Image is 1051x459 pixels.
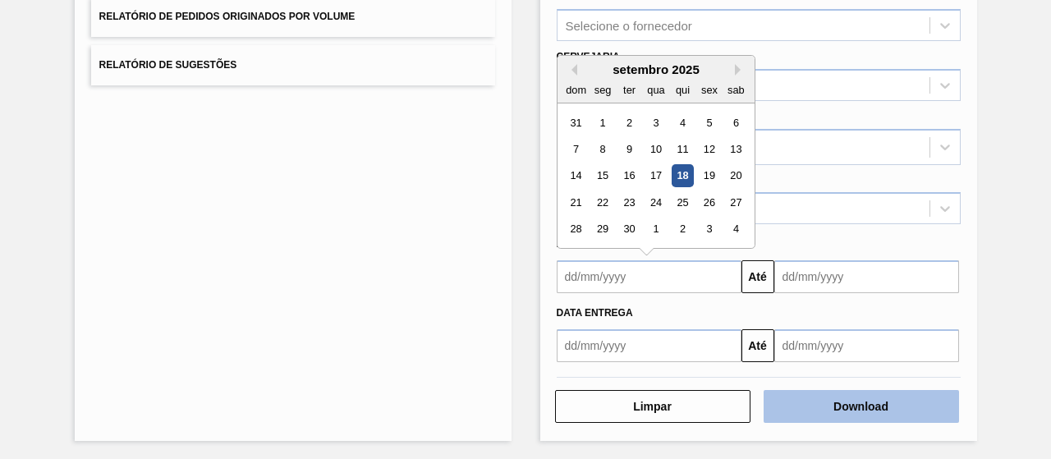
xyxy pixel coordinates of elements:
div: Choose quarta-feira, 17 de setembro de 2025 [645,165,667,187]
div: setembro 2025 [558,62,755,76]
div: Choose terça-feira, 2 de setembro de 2025 [617,112,640,134]
button: Download [764,390,959,423]
div: Choose domingo, 31 de agosto de 2025 [565,112,587,134]
button: Até [741,260,774,293]
input: dd/mm/yyyy [557,329,741,362]
div: Choose sábado, 13 de setembro de 2025 [724,138,746,160]
div: Choose quinta-feira, 25 de setembro de 2025 [671,191,693,213]
div: Choose terça-feira, 9 de setembro de 2025 [617,138,640,160]
button: Previous Month [566,64,577,76]
div: Choose quarta-feira, 3 de setembro de 2025 [645,112,667,134]
span: Relatório de Sugestões [99,59,237,71]
div: Choose sábado, 20 de setembro de 2025 [724,165,746,187]
div: Choose quarta-feira, 24 de setembro de 2025 [645,191,667,213]
div: sex [698,79,720,101]
input: dd/mm/yyyy [557,260,741,293]
div: Choose quarta-feira, 1 de outubro de 2025 [645,218,667,241]
input: dd/mm/yyyy [774,329,959,362]
div: Choose sexta-feira, 5 de setembro de 2025 [698,112,720,134]
label: Cervejaria [557,51,620,62]
div: dom [565,79,587,101]
div: Choose sábado, 6 de setembro de 2025 [724,112,746,134]
div: sab [724,79,746,101]
div: Choose sábado, 27 de setembro de 2025 [724,191,746,213]
div: Choose domingo, 7 de setembro de 2025 [565,138,587,160]
div: Choose terça-feira, 16 de setembro de 2025 [617,165,640,187]
span: Relatório de Pedidos Originados por Volume [99,11,356,22]
input: dd/mm/yyyy [774,260,959,293]
button: Limpar [555,390,750,423]
span: Data entrega [557,307,633,319]
div: Choose sexta-feira, 3 de outubro de 2025 [698,218,720,241]
div: qua [645,79,667,101]
div: Choose segunda-feira, 29 de setembro de 2025 [591,218,613,241]
div: seg [591,79,613,101]
div: Choose segunda-feira, 15 de setembro de 2025 [591,165,613,187]
div: Choose terça-feira, 30 de setembro de 2025 [617,218,640,241]
div: Choose terça-feira, 23 de setembro de 2025 [617,191,640,213]
div: Choose segunda-feira, 1 de setembro de 2025 [591,112,613,134]
button: Relatório de Sugestões [91,45,495,85]
div: Choose quarta-feira, 10 de setembro de 2025 [645,138,667,160]
div: Choose sexta-feira, 19 de setembro de 2025 [698,165,720,187]
div: month 2025-09 [562,109,749,242]
div: Choose sábado, 4 de outubro de 2025 [724,218,746,241]
div: Choose quinta-feira, 4 de setembro de 2025 [671,112,693,134]
div: Choose domingo, 14 de setembro de 2025 [565,165,587,187]
div: Choose segunda-feira, 8 de setembro de 2025 [591,138,613,160]
div: Selecione o fornecedor [566,19,692,33]
div: Choose quinta-feira, 2 de outubro de 2025 [671,218,693,241]
button: Next Month [735,64,746,76]
div: Choose sexta-feira, 26 de setembro de 2025 [698,191,720,213]
div: Choose domingo, 21 de setembro de 2025 [565,191,587,213]
div: Choose sexta-feira, 12 de setembro de 2025 [698,138,720,160]
div: Choose domingo, 28 de setembro de 2025 [565,218,587,241]
button: Até [741,329,774,362]
div: qui [671,79,693,101]
div: Choose quinta-feira, 18 de setembro de 2025 [671,165,693,187]
div: Choose segunda-feira, 22 de setembro de 2025 [591,191,613,213]
div: ter [617,79,640,101]
div: Choose quinta-feira, 11 de setembro de 2025 [671,138,693,160]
